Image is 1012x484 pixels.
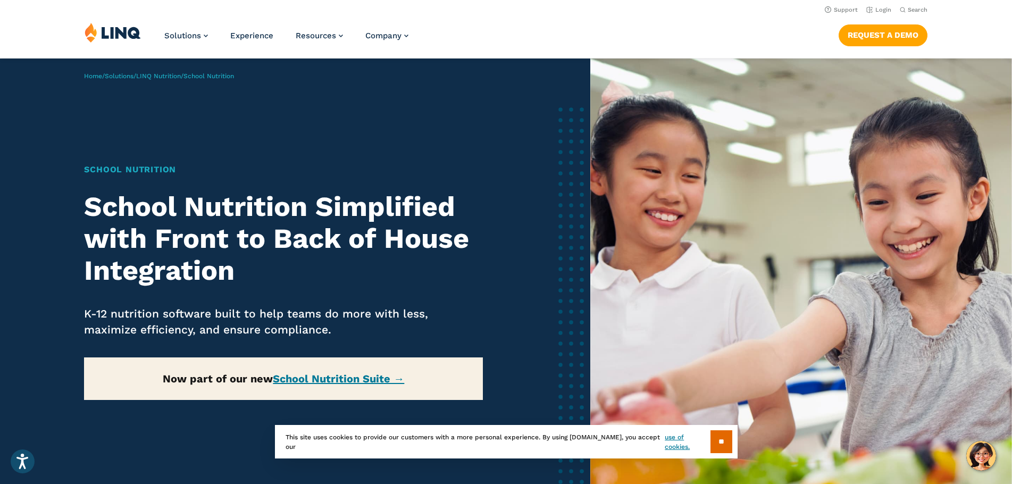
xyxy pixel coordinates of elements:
span: / / / [84,72,234,80]
nav: Primary Navigation [164,22,408,57]
span: Resources [296,31,336,40]
a: Solutions [164,31,208,40]
h2: School Nutrition Simplified with Front to Back of House Integration [84,191,483,286]
button: Open Search Bar [900,6,927,14]
h1: School Nutrition [84,163,483,176]
span: School Nutrition [183,72,234,80]
a: Home [84,72,102,80]
span: Search [908,6,927,13]
a: Experience [230,31,273,40]
a: Request a Demo [839,24,927,46]
a: use of cookies. [665,432,710,452]
a: Solutions [105,72,133,80]
img: LINQ | K‑12 Software [85,22,141,43]
button: Hello, have a question? Let’s chat. [966,441,996,471]
div: This site uses cookies to provide our customers with a more personal experience. By using [DOMAIN... [275,425,738,458]
span: Company [365,31,402,40]
p: K-12 nutrition software built to help teams do more with less, maximize efficiency, and ensure co... [84,306,483,338]
a: School Nutrition Suite → [273,372,404,385]
a: LINQ Nutrition [136,72,181,80]
a: Login [866,6,891,13]
strong: Now part of our new [163,372,404,385]
a: Support [825,6,858,13]
nav: Button Navigation [839,22,927,46]
span: Solutions [164,31,201,40]
a: Company [365,31,408,40]
a: Resources [296,31,343,40]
